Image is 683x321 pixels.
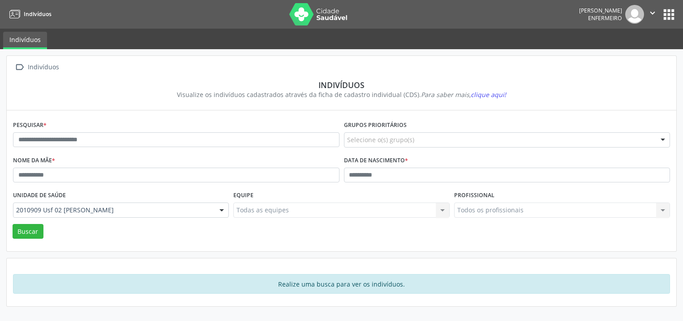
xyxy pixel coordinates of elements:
[19,90,664,99] div: Visualize os indivíduos cadastrados através da ficha de cadastro individual (CDS).
[13,224,43,239] button: Buscar
[24,10,52,18] span: Indivíduos
[6,7,52,21] a: Indivíduos
[233,189,253,203] label: Equipe
[13,274,670,294] div: Realize uma busca para ver os indivíduos.
[588,14,622,22] span: Enfermeiro
[13,118,47,132] label: Pesquisar
[644,5,661,24] button: 
[661,7,677,22] button: apps
[13,61,60,74] a:  Indivíduos
[13,189,66,203] label: Unidade de saúde
[26,61,60,74] div: Indivíduos
[648,8,657,18] i: 
[471,90,506,99] span: clique aqui!
[421,90,506,99] i: Para saber mais,
[16,206,210,215] span: 2010909 Usf 02 [PERSON_NAME]
[625,5,644,24] img: img
[454,189,494,203] label: Profissional
[579,7,622,14] div: [PERSON_NAME]
[344,154,408,168] label: Data de nascimento
[13,154,55,168] label: Nome da mãe
[13,61,26,74] i: 
[3,32,47,49] a: Indivíduos
[19,80,664,90] div: Indivíduos
[344,118,407,132] label: Grupos prioritários
[347,135,414,144] span: Selecione o(s) grupo(s)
